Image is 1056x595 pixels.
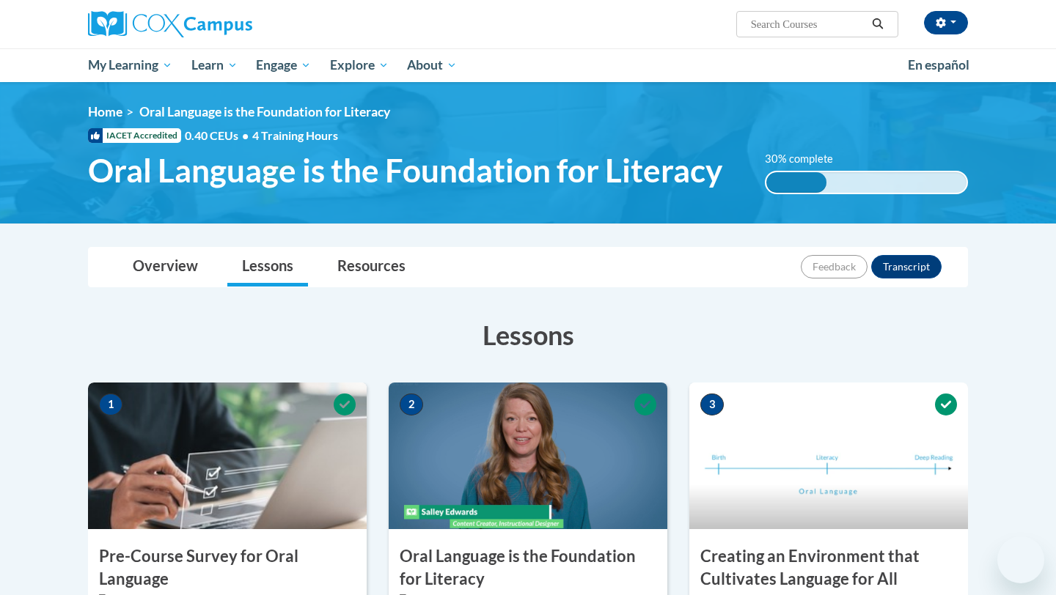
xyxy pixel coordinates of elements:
img: Course Image [689,382,968,529]
span: Explore [330,56,389,74]
a: My Learning [78,48,182,82]
div: Main menu [66,48,990,82]
h3: Lessons [88,317,968,353]
a: Explore [320,48,398,82]
span: IACET Accredited [88,128,181,143]
span: 2 [400,393,423,415]
a: Resources [323,248,420,287]
a: Learn [182,48,247,82]
span: Learn [191,56,238,74]
img: Course Image [88,382,367,529]
button: Feedback [801,255,868,278]
a: En español [898,50,979,81]
a: Cox Campus [88,11,367,37]
label: 30% complete [765,151,849,167]
div: 30% complete [766,172,826,193]
span: 4 Training Hours [252,128,338,142]
input: Search Courses [749,15,867,33]
span: About [407,56,457,74]
span: Engage [256,56,311,74]
button: Transcript [871,255,942,278]
img: Course Image [389,382,667,529]
a: Overview [118,248,213,287]
span: Oral Language is the Foundation for Literacy [88,151,722,190]
iframe: Button to launch messaging window [997,536,1044,583]
span: My Learning [88,56,172,74]
a: Lessons [227,248,308,287]
a: Home [88,104,122,119]
a: About [398,48,467,82]
button: Search [867,15,889,33]
span: 3 [700,393,724,415]
a: Engage [246,48,320,82]
h3: Pre-Course Survey for Oral Language [88,545,367,591]
img: Cox Campus [88,11,252,37]
span: • [242,128,249,142]
span: Oral Language is the Foundation for Literacy [139,104,390,119]
h3: Oral Language is the Foundation for Literacy [389,545,667,591]
span: 1 [99,393,122,415]
button: Account Settings [924,11,968,34]
span: 0.40 CEUs [185,127,252,144]
span: En español [908,57,969,73]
